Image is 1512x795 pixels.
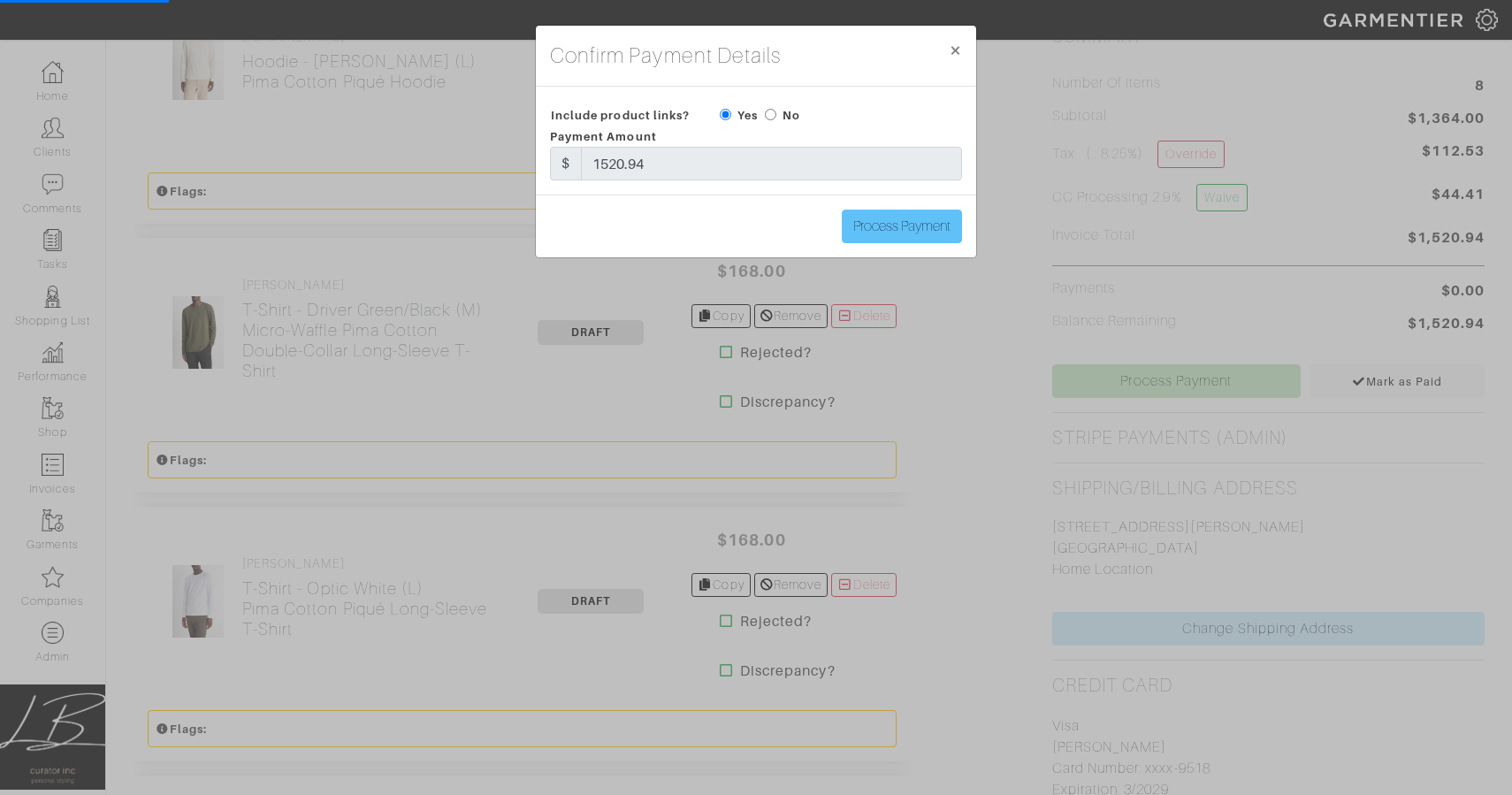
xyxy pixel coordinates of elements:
[550,40,781,72] h4: Confirm Payment Details
[737,107,758,124] label: Yes
[949,38,962,62] span: ×
[551,103,690,128] span: Include product links?
[783,107,800,124] label: No
[550,130,657,143] span: Payment Amount
[550,147,582,180] div: $
[842,210,962,243] input: Process Payment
